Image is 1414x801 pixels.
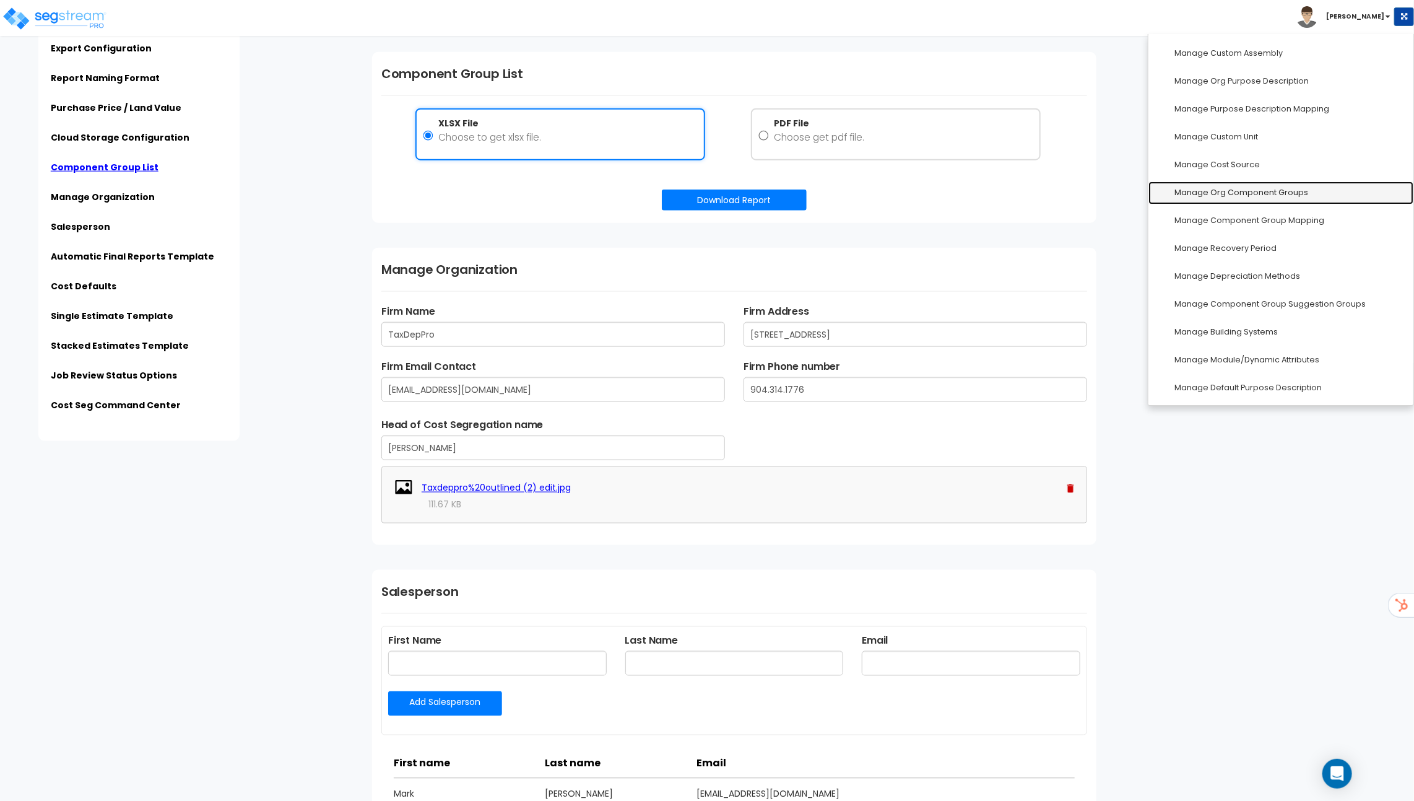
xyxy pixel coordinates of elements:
[1148,321,1413,344] a: Manage Building Systems
[381,359,725,374] label: Firm Email Contact
[1148,182,1413,204] a: Manage Org Component Groups
[394,757,545,771] div: First name
[1148,70,1413,93] a: Manage Org Purpose Description
[545,788,696,800] div: [PERSON_NAME]
[1148,377,1413,400] a: Manage Default Purpose Description
[1148,154,1413,177] a: Manage Cost Source
[696,788,999,800] div: [EMAIL_ADDRESS][DOMAIN_NAME]
[1148,405,1413,427] a: Manage Default Component Groups
[428,498,461,510] span: 111.67 KB
[381,304,725,319] label: Firm Name
[51,280,116,292] a: Cost Defaults
[1148,349,1413,372] a: Manage Module/Dynamic Attributes
[862,633,1080,648] label: Email
[51,399,181,411] a: Cost Seg Command Center
[1326,12,1384,21] b: [PERSON_NAME]
[51,102,181,114] a: Purchase Price / Land Value
[1148,293,1413,316] a: Manage Component Group Suggestion Groups
[1322,759,1352,789] div: Open Intercom Messenger
[381,260,1087,279] h1: Manage Organization
[388,633,607,648] label: First Name
[438,117,479,129] strong: XLSX File
[51,221,110,233] a: Salesperson
[1148,209,1413,232] a: Manage Component Group Mapping
[51,339,189,352] a: Stacked Estimates Template
[423,116,433,155] input: XLSX File Choose to get xlsx file.
[774,129,864,146] p: Choose get pdf file.
[381,418,725,432] label: Head of Cost Segregation name
[1148,237,1413,260] a: Manage Recovery Period
[51,250,214,263] a: Automatic Final Reports Template
[744,359,1087,374] label: Firm Phone number
[1148,98,1413,121] a: Manage Purpose Description Mapping
[51,42,152,55] a: Export Configuration
[422,482,571,494] a: Taxdeppro%20outlined (2) edit.jpg
[1296,6,1318,28] img: avatar.png
[381,64,1087,83] h1: Component Group List
[381,582,1087,601] h1: Salesperson
[696,757,999,771] div: Email
[394,788,545,800] div: Mark
[51,131,189,144] a: Cloud Storage Configuration
[1148,126,1413,149] a: Manage Custom Unit
[51,191,155,203] a: Manage Organization
[1148,265,1413,288] a: Manage Depreciation Methods
[51,161,158,173] a: Component Group List
[625,633,844,648] label: Last Name
[759,116,769,155] input: PDF File Choose get pdf file.
[394,479,413,498] img: Uploaded File Icon
[1067,484,1074,493] img: Trash Icon
[51,72,160,84] a: Report Naming Format
[438,129,541,146] p: Choose to get xlsx file.
[774,117,809,129] strong: PDF File
[1148,42,1413,65] a: Manage Custom Assembly
[51,369,177,382] a: Job Review Status Options
[744,304,1087,319] label: Firm Address
[662,190,807,211] button: Download Report
[545,757,696,771] div: Last name
[2,6,107,31] img: logo_pro_r.png
[388,691,502,716] a: Add Salesperson
[51,310,173,322] a: Single Estimate Template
